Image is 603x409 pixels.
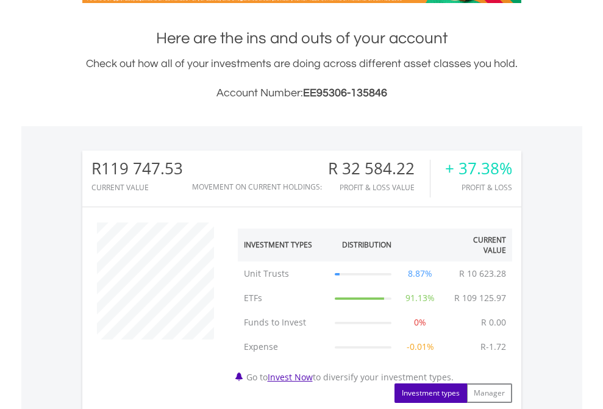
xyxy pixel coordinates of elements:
[192,183,322,191] div: Movement on Current Holdings:
[82,55,521,102] div: Check out how all of your investments are doing across different asset classes you hold.
[238,261,329,286] td: Unit Trusts
[303,87,387,99] span: EE95306-135846
[238,229,329,261] th: Investment Types
[82,27,521,49] h1: Here are the ins and outs of your account
[328,160,430,177] div: R 32 584.22
[443,229,512,261] th: Current Value
[82,85,521,102] h3: Account Number:
[238,335,329,359] td: Expense
[238,310,329,335] td: Funds to Invest
[398,335,443,359] td: -0.01%
[238,286,329,310] td: ETFs
[91,183,183,191] div: CURRENT VALUE
[445,160,512,177] div: + 37.38%
[466,383,512,403] button: Manager
[398,286,443,310] td: 91.13%
[398,261,443,286] td: 8.87%
[475,310,512,335] td: R 0.00
[453,261,512,286] td: R 10 623.28
[342,240,391,250] div: Distribution
[474,335,512,359] td: R-1.72
[445,183,512,191] div: Profit & Loss
[448,286,512,310] td: R 109 125.97
[398,310,443,335] td: 0%
[229,216,521,403] div: Go to to diversify your investment types.
[394,383,467,403] button: Investment types
[328,183,430,191] div: Profit & Loss Value
[268,371,313,383] a: Invest Now
[91,160,183,177] div: R119 747.53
